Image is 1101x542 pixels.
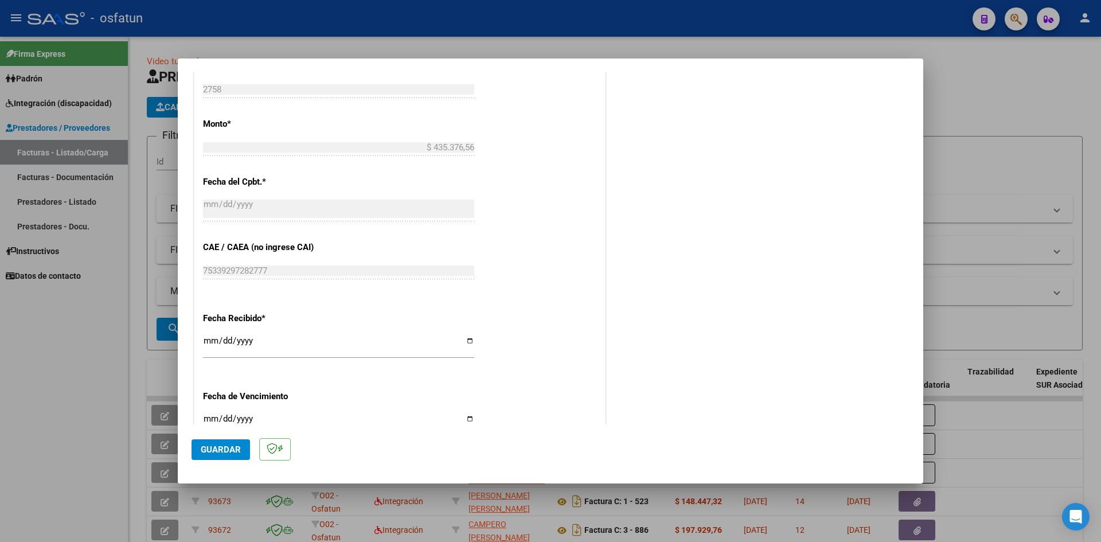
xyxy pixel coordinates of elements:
[203,118,321,131] p: Monto
[203,241,321,254] p: CAE / CAEA (no ingrese CAI)
[203,390,321,403] p: Fecha de Vencimiento
[201,444,241,455] span: Guardar
[192,439,250,460] button: Guardar
[203,176,321,189] p: Fecha del Cpbt.
[1062,503,1090,531] div: Open Intercom Messenger
[203,312,321,325] p: Fecha Recibido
